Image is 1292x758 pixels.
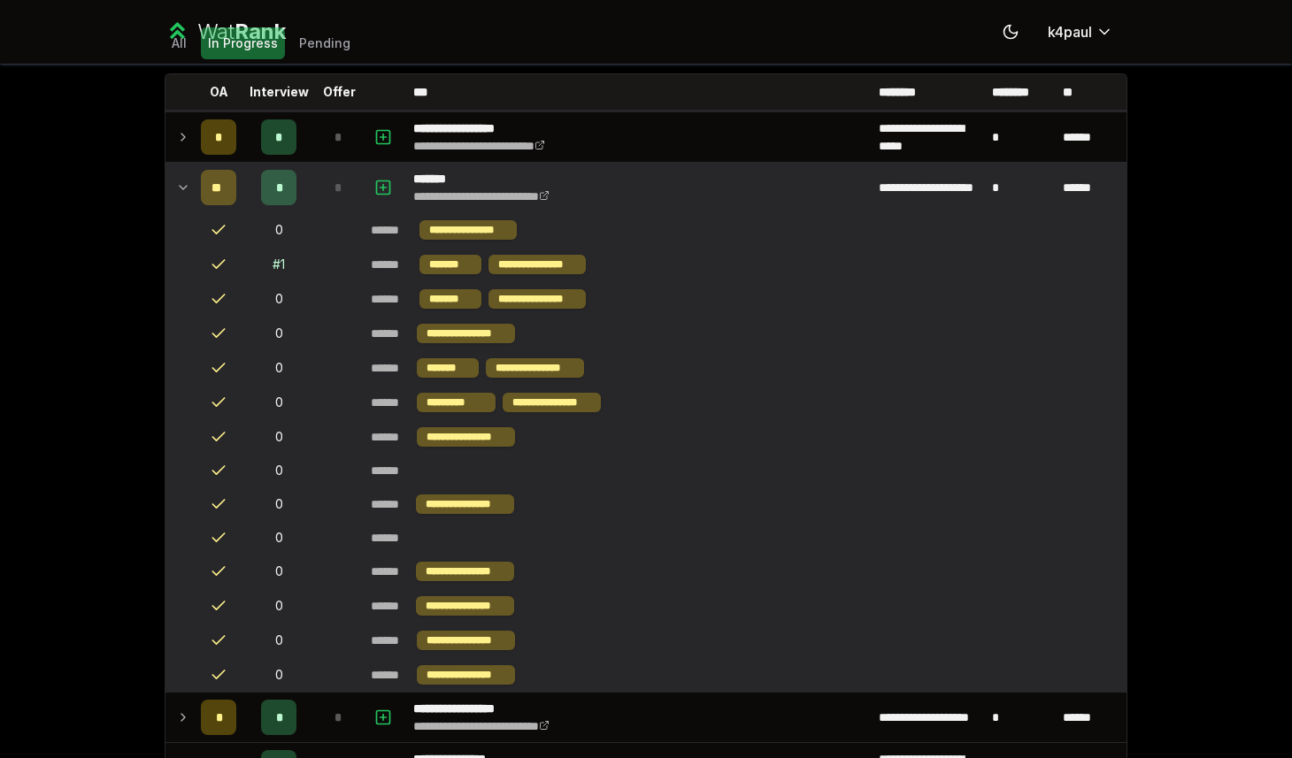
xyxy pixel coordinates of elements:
div: Wat [197,18,286,46]
td: 0 [243,624,314,657]
td: 0 [243,317,314,350]
td: 0 [243,455,314,486]
td: 0 [243,213,314,247]
td: 0 [243,282,314,316]
td: 0 [243,487,314,521]
button: k4paul [1034,16,1127,48]
p: Interview [250,83,309,101]
td: 0 [243,555,314,588]
p: Offer [323,83,356,101]
td: 0 [243,420,314,454]
button: Pending [292,27,358,59]
a: WatRank [165,18,286,46]
p: OA [210,83,228,101]
td: 0 [243,386,314,419]
td: 0 [243,522,314,554]
button: In Progress [201,27,285,59]
span: k4paul [1048,21,1092,42]
span: Rank [235,19,286,44]
td: 0 [243,351,314,385]
button: All [165,27,194,59]
td: 0 [243,658,314,692]
td: 0 [243,589,314,623]
div: # 1 [273,256,285,273]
